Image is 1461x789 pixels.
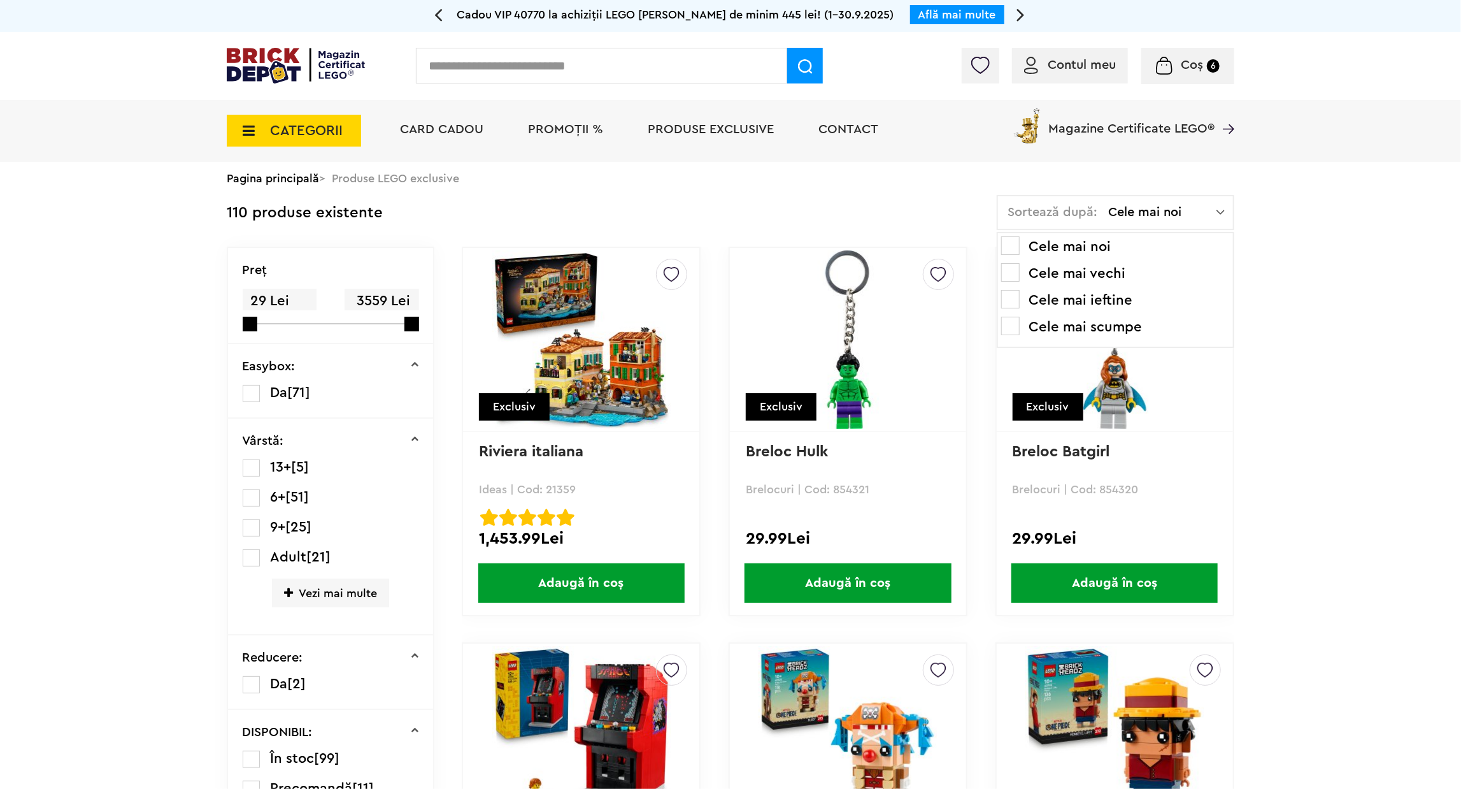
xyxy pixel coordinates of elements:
a: Află mai multe [918,9,996,20]
span: CATEGORII [270,124,343,138]
a: Adaugă în coș [997,563,1233,603]
div: Exclusiv [1013,393,1083,421]
div: 29.99Lei [746,530,950,547]
span: Da [271,677,288,691]
img: Evaluare cu stele [480,509,498,526]
span: 6+ [271,490,286,504]
span: Sortează după: [1008,206,1097,219]
img: Riviera italiana [492,250,671,429]
span: [2] [288,677,306,691]
a: Adaugă în coș [463,563,699,603]
div: > Produse LEGO exclusive [227,162,1234,195]
p: DISPONIBIL: [243,726,313,739]
span: [21] [307,550,331,564]
li: Cele mai scumpe [1001,317,1230,337]
li: Cele mai vechi [1001,263,1230,284]
div: Exclusiv [479,393,550,421]
a: Riviera italiana [479,444,583,460]
p: Ideas | Cod: 21359 [479,484,683,495]
p: Preţ [243,264,267,277]
p: Reducere: [243,651,303,664]
div: 1,453.99Lei [479,530,683,547]
span: Coș [1181,59,1203,71]
span: Da [271,386,288,400]
a: Breloc Hulk [746,444,828,460]
a: Adaugă în coș [730,563,966,603]
a: Pagina principală [227,173,319,184]
img: Evaluare cu stele [557,509,574,526]
img: Evaluare cu stele [538,509,555,526]
span: [99] [315,751,340,765]
span: Magazine Certificate LEGO® [1048,106,1215,135]
img: Evaluare cu stele [518,509,536,526]
a: Card Cadou [400,123,483,136]
a: PROMOȚII % [528,123,603,136]
span: 29 Lei [243,289,317,314]
span: În stoc [271,751,315,765]
span: Adult [271,550,307,564]
div: 29.99Lei [1013,530,1217,547]
span: Adaugă în coș [478,563,685,603]
li: Cele mai ieftine [1001,290,1230,310]
a: Breloc Batgirl [1013,444,1110,460]
span: Vezi mai multe [272,579,389,607]
img: Evaluare cu stele [499,509,517,526]
a: Produse exclusive [648,123,774,136]
span: Cele mai noi [1108,206,1216,219]
span: [25] [286,520,312,534]
span: [71] [288,386,311,400]
div: 110 produse existente [227,195,383,231]
span: Adaugă în coș [745,563,951,603]
a: Contact [818,123,878,136]
span: Adaugă în coș [1011,563,1218,603]
span: 13+ [271,460,292,474]
p: Vârstă: [243,435,284,447]
span: [51] [286,490,310,504]
a: Magazine Certificate LEGO® [1215,106,1234,119]
a: Contul meu [1024,59,1116,71]
span: Contul meu [1048,59,1116,71]
div: Exclusiv [746,393,816,421]
small: 6 [1207,59,1220,73]
span: [5] [292,460,310,474]
img: Breloc Hulk [797,250,899,429]
li: Cele mai noi [1001,236,1230,257]
span: 9+ [271,520,286,534]
p: Brelocuri | Cod: 854320 [1013,484,1217,495]
p: Easybox: [243,360,296,373]
p: Brelocuri | Cod: 854321 [746,484,950,495]
span: Cadou VIP 40770 la achiziții LEGO [PERSON_NAME] de minim 445 lei! (1-30.9.2025) [457,9,894,20]
span: 3559 Lei [345,289,418,314]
